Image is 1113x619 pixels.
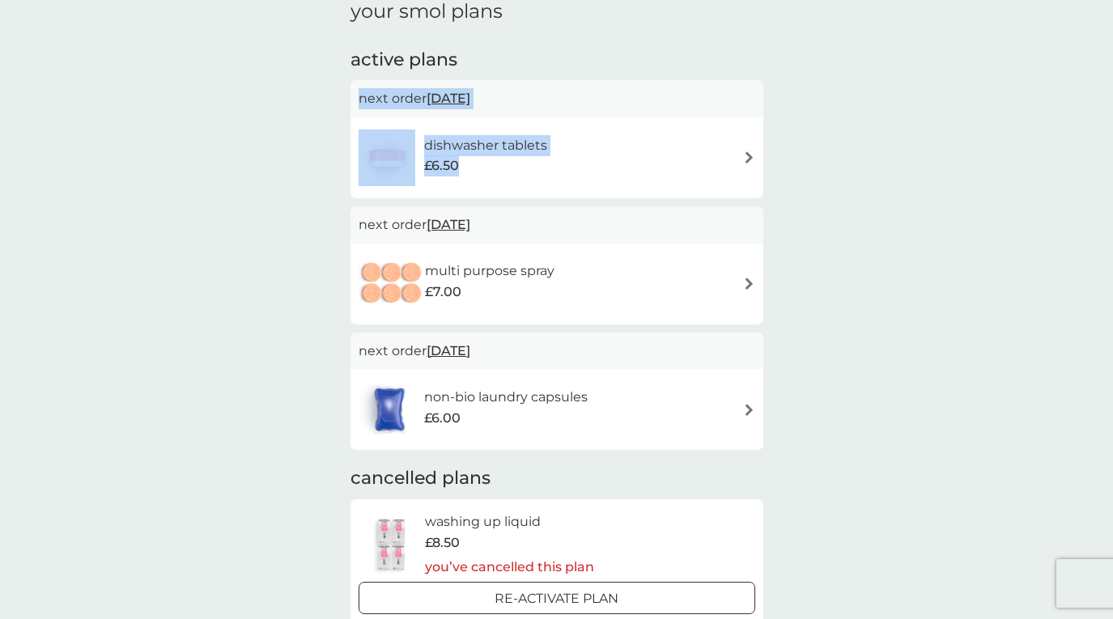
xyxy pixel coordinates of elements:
[350,466,763,491] h2: cancelled plans
[425,261,554,282] h6: multi purpose spray
[425,511,594,532] h6: washing up liquid
[424,408,461,429] span: £6.00
[359,381,420,438] img: non-bio laundry capsules
[424,387,588,408] h6: non-bio laundry capsules
[743,151,755,163] img: arrow right
[743,404,755,416] img: arrow right
[743,278,755,290] img: arrow right
[425,532,460,553] span: £8.50
[427,335,470,367] span: [DATE]
[424,135,547,156] h6: dishwasher tablets
[427,83,470,114] span: [DATE]
[425,282,461,303] span: £7.00
[495,588,618,609] p: Re-activate Plan
[359,88,755,109] p: next order
[427,209,470,240] span: [DATE]
[425,557,594,578] p: you’ve cancelled this plan
[359,516,425,573] img: washing up liquid
[359,214,755,235] p: next order
[359,341,755,362] p: next order
[350,48,763,73] h2: active plans
[359,256,425,312] img: multi purpose spray
[359,582,755,614] button: Re-activate Plan
[359,129,415,186] img: dishwasher tablets
[424,155,459,176] span: £6.50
